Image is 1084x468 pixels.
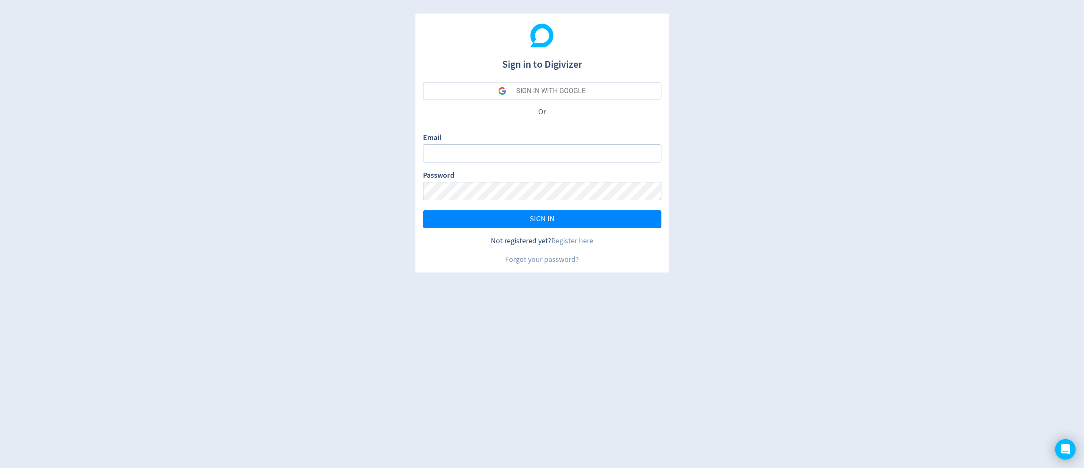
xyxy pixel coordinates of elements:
[1055,439,1076,460] div: Open Intercom Messenger
[551,236,593,246] a: Register here
[505,255,579,264] a: Forgot your password?
[530,24,554,47] img: Digivizer Logo
[423,210,661,228] button: SIGN IN
[423,170,454,182] label: Password
[423,50,661,72] h1: Sign in to Digivizer
[516,83,586,99] div: SIGN IN WITH GOOGLE
[423,132,442,144] label: Email
[423,83,661,99] button: SIGN IN WITH GOOGLE
[530,215,555,223] span: SIGN IN
[534,107,550,117] p: Or
[423,236,661,246] div: Not registered yet?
